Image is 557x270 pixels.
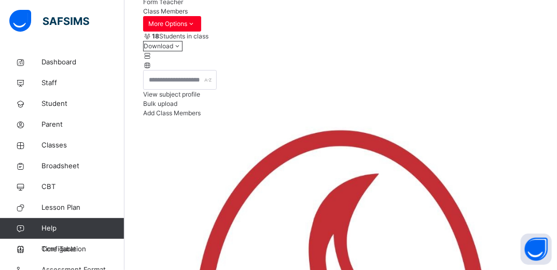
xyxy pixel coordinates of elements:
span: Add Class Members [143,109,201,117]
span: Help [41,223,124,234]
span: Broadsheet [41,161,124,171]
span: Configuration [41,244,124,254]
span: Class Members [143,7,188,15]
span: Parent [41,119,124,130]
span: More Options [148,19,196,29]
span: Bulk upload [143,100,177,107]
span: Staff [41,78,124,88]
span: View subject profile [143,90,200,98]
b: 18 [152,32,159,40]
span: Dashboard [41,57,124,67]
span: Lesson Plan [41,203,124,213]
span: Classes [41,140,124,151]
img: safsims [9,10,89,32]
span: Download [144,42,173,50]
span: Students in class [152,32,208,41]
span: Student [41,99,124,109]
button: Open asap [521,234,552,265]
span: CBT [41,182,124,192]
